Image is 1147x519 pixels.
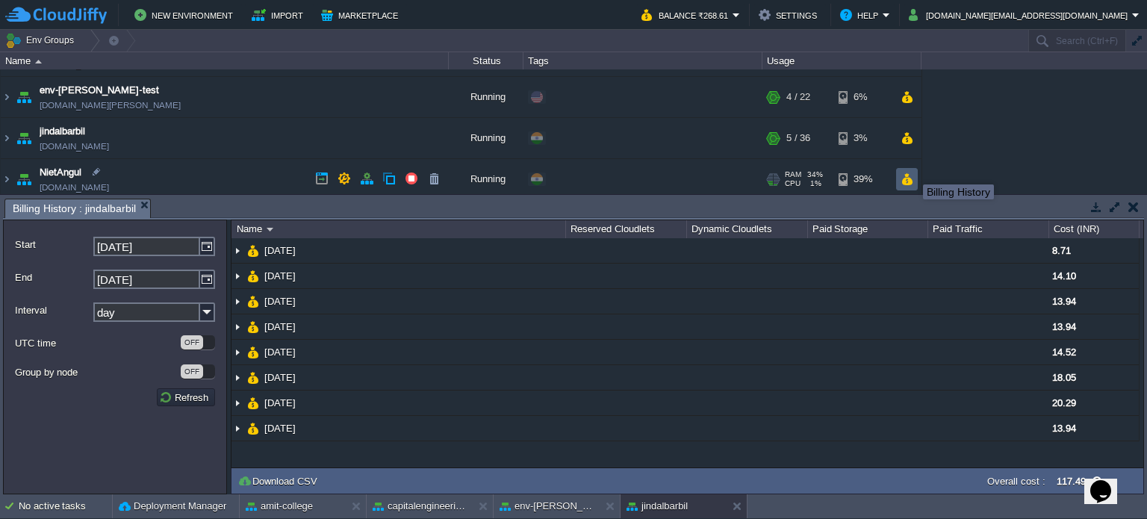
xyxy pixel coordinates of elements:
[987,476,1045,487] label: Overall cost :
[263,270,298,282] a: [DATE]
[247,340,259,364] img: AMDAwAAAACH5BAEAAAAALAAAAAABAAEAAAICRAEAOw==
[1,118,13,158] img: AMDAwAAAACH5BAEAAAAALAAAAAABAAEAAAICRAEAOw==
[231,416,243,441] img: AMDAwAAAACH5BAEAAAAALAAAAAABAAEAAAICRAEAOw==
[40,124,85,139] a: jindalbarbil
[35,60,42,63] img: AMDAwAAAACH5BAEAAAAALAAAAAABAAEAAAICRAEAOw==
[840,6,883,24] button: Help
[449,77,523,117] div: Running
[247,391,259,415] img: AMDAwAAAACH5BAEAAAAALAAAAAABAAEAAAICRAEAOw==
[450,52,523,69] div: Status
[373,499,467,514] button: capitalengineeringcollege
[500,499,594,514] button: env-[PERSON_NAME]-test
[119,499,226,514] button: Deployment Manager
[247,314,259,339] img: AMDAwAAAACH5BAEAAAAALAAAAAABAAEAAAICRAEAOw==
[263,244,298,257] a: [DATE]
[567,220,686,238] div: Reserved Cloudlets
[13,159,34,199] img: AMDAwAAAACH5BAEAAAAALAAAAAABAAEAAAICRAEAOw==
[786,118,810,158] div: 5 / 36
[246,499,313,514] button: amit-college
[231,289,243,314] img: AMDAwAAAACH5BAEAAAAALAAAAAABAAEAAAICRAEAOw==
[263,422,298,435] a: [DATE]
[247,416,259,441] img: AMDAwAAAACH5BAEAAAAALAAAAAABAAEAAAICRAEAOw==
[159,391,213,404] button: Refresh
[237,474,322,488] button: Download CSV
[1052,270,1076,282] span: 14.10
[181,364,203,379] div: OFF
[231,314,243,339] img: AMDAwAAAACH5BAEAAAAALAAAAAABAAEAAAICRAEAOw==
[5,6,107,25] img: CloudJiffy
[1052,321,1076,332] span: 13.94
[809,220,928,238] div: Paid Storage
[1,52,448,69] div: Name
[839,77,887,117] div: 6%
[1052,296,1076,307] span: 13.94
[40,165,81,180] span: NietAngul
[1052,423,1076,434] span: 13.94
[839,118,887,158] div: 3%
[233,220,565,238] div: Name
[252,6,308,24] button: Import
[807,170,823,179] span: 34%
[839,159,887,199] div: 39%
[627,499,688,514] button: jindalbarbil
[1052,346,1076,358] span: 14.52
[263,397,298,409] a: [DATE]
[15,237,92,252] label: Start
[449,159,523,199] div: Running
[247,264,259,288] img: AMDAwAAAACH5BAEAAAAALAAAAAABAAEAAAICRAEAOw==
[181,335,203,349] div: OFF
[524,52,762,69] div: Tags
[13,77,34,117] img: AMDAwAAAACH5BAEAAAAALAAAAAABAAEAAAICRAEAOw==
[247,365,259,390] img: AMDAwAAAACH5BAEAAAAALAAAAAABAAEAAAICRAEAOw==
[763,52,921,69] div: Usage
[231,264,243,288] img: AMDAwAAAACH5BAEAAAAALAAAAAABAAEAAAICRAEAOw==
[927,186,990,198] div: Billing History
[1,77,13,117] img: AMDAwAAAACH5BAEAAAAALAAAAAABAAEAAAICRAEAOw==
[267,228,273,231] img: AMDAwAAAACH5BAEAAAAALAAAAAABAAEAAAICRAEAOw==
[247,238,259,263] img: AMDAwAAAACH5BAEAAAAALAAAAAABAAEAAAICRAEAOw==
[263,371,298,384] a: [DATE]
[231,238,243,263] img: AMDAwAAAACH5BAEAAAAALAAAAAABAAEAAAICRAEAOw==
[785,170,801,179] span: RAM
[1052,372,1076,383] span: 18.05
[1052,245,1071,256] span: 8.71
[806,179,821,188] span: 1%
[1052,397,1076,408] span: 20.29
[449,118,523,158] div: Running
[641,6,733,24] button: Balance ₹268.61
[231,340,243,364] img: AMDAwAAAACH5BAEAAAAALAAAAAABAAEAAAICRAEAOw==
[15,302,92,318] label: Interval
[759,6,821,24] button: Settings
[688,220,807,238] div: Dynamic Cloudlets
[1050,220,1139,238] div: Cost (INR)
[785,179,801,188] span: CPU
[1084,459,1132,504] iframe: chat widget
[1,159,13,199] img: AMDAwAAAACH5BAEAAAAALAAAAAABAAEAAAICRAEAOw==
[231,391,243,415] img: AMDAwAAAACH5BAEAAAAALAAAAAABAAEAAAICRAEAOw==
[909,6,1132,24] button: [DOMAIN_NAME][EMAIL_ADDRESS][DOMAIN_NAME]
[5,30,79,51] button: Env Groups
[263,320,298,333] a: [DATE]
[15,335,179,351] label: UTC time
[263,295,298,308] a: [DATE]
[1057,476,1086,487] label: 117.49
[247,289,259,314] img: AMDAwAAAACH5BAEAAAAALAAAAAABAAEAAAICRAEAOw==
[134,6,237,24] button: New Environment
[786,77,810,117] div: 4 / 22
[231,365,243,390] img: AMDAwAAAACH5BAEAAAAALAAAAAABAAEAAAICRAEAOw==
[40,83,159,98] a: env-[PERSON_NAME]-test
[40,98,181,113] a: [DOMAIN_NAME][PERSON_NAME]
[19,494,112,518] div: No active tasks
[15,270,92,285] label: End
[263,346,298,358] a: [DATE]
